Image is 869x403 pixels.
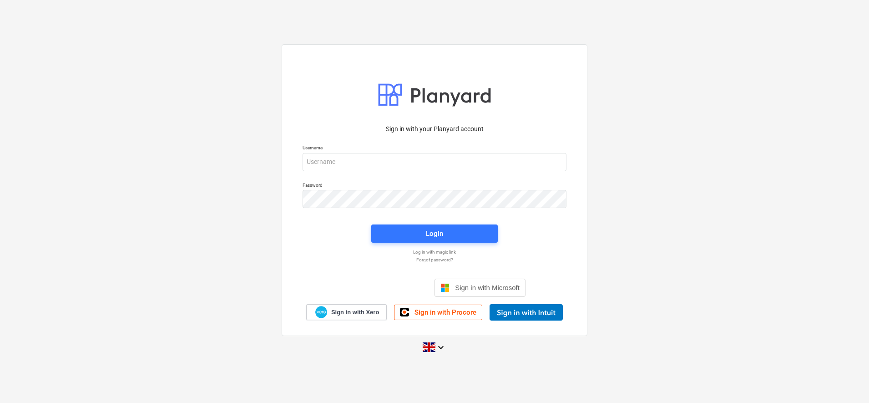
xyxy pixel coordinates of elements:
p: Username [303,145,566,153]
a: Sign in with Procore [394,305,482,320]
a: Sign in with Xero [306,304,387,320]
a: Log in with magic link [298,249,571,255]
span: Sign in with Microsoft [455,284,520,291]
p: Password [303,182,566,190]
iframe: Chat Widget [824,359,869,403]
img: Xero logo [315,306,327,318]
button: Login [371,224,498,243]
i: keyboard_arrow_down [435,342,446,353]
span: Sign in with Procore [414,308,476,316]
a: Forgot password? [298,257,571,263]
img: Microsoft logo [440,283,450,292]
iframe: Sign in with Google Button [339,278,432,298]
p: Sign in with your Planyard account [303,124,566,134]
div: Login [426,228,443,240]
input: Username [303,153,566,171]
span: Sign in with Xero [331,308,379,316]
